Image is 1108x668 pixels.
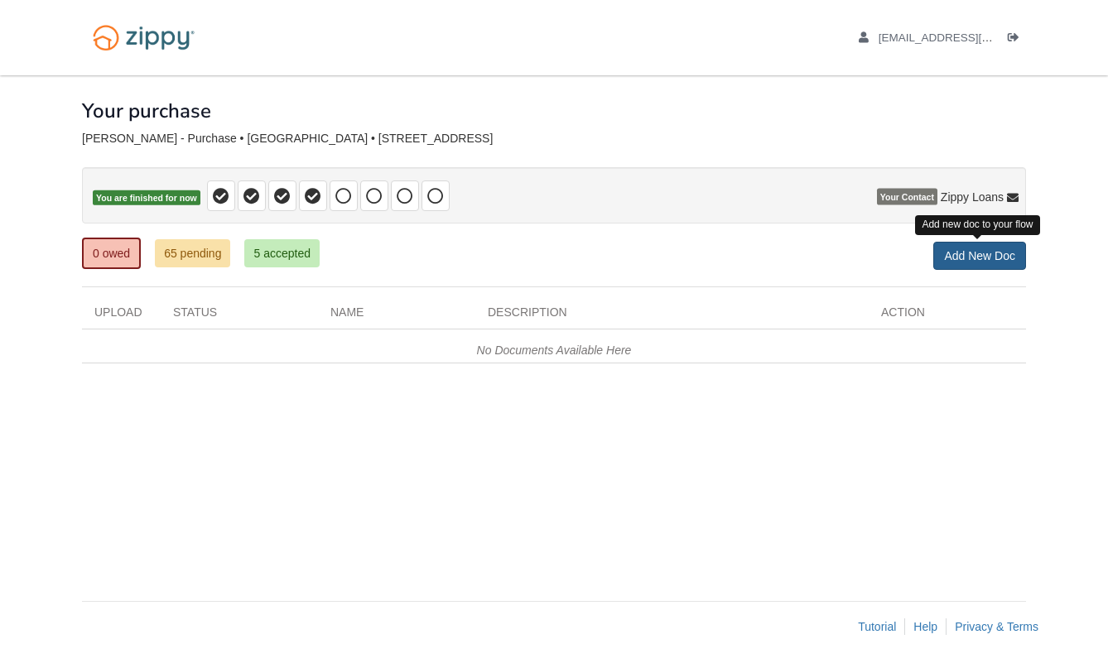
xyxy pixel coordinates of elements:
a: Add New Doc [933,242,1026,270]
a: 5 accepted [244,239,320,267]
em: No Documents Available Here [477,344,632,357]
div: Name [318,304,475,329]
div: Add new doc to your flow [915,215,1039,234]
span: You are finished for now [93,190,200,206]
span: Zippy Loans [941,189,1004,205]
a: Log out [1008,31,1026,48]
h1: Your purchase [82,100,211,122]
a: 65 pending [155,239,230,267]
div: Description [475,304,869,329]
div: Upload [82,304,161,329]
a: 0 owed [82,238,141,269]
a: edit profile [859,31,1068,48]
a: Privacy & Terms [955,620,1038,633]
span: Your Contact [877,189,937,205]
div: Action [869,304,1026,329]
span: rfultz@bsu.edu [879,31,1068,44]
a: Tutorial [858,620,896,633]
img: Logo [82,17,205,59]
div: [PERSON_NAME] - Purchase • [GEOGRAPHIC_DATA] • [STREET_ADDRESS] [82,132,1026,146]
a: Help [913,620,937,633]
div: Status [161,304,318,329]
